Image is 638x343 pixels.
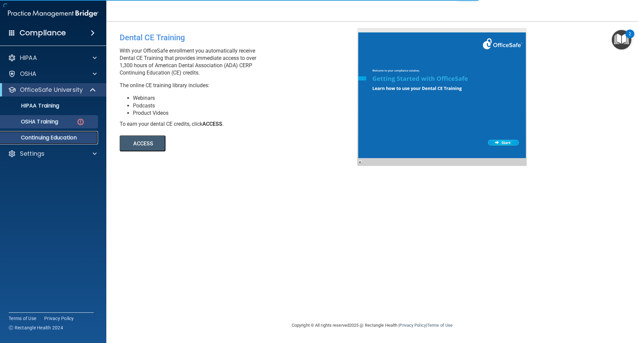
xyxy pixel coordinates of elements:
p: Settings [20,150,45,158]
a: ACCESS [120,141,301,146]
a: HIPAA [8,54,97,62]
p: OSHA [20,70,37,78]
a: Settings [8,150,97,158]
img: danger-circle.6113f641.png [76,118,85,126]
p: Continuing Education [4,134,95,141]
p: HIPAA Training [4,102,59,109]
button: ACCESS [120,135,165,151]
p: OSHA Training [4,118,58,125]
a: Terms of Use [427,323,453,328]
div: Copyright © All rights reserved 2025 @ Rectangle Health | | [251,315,493,336]
div: 2 [629,34,631,43]
li: Product Videos [133,109,362,117]
a: Privacy Policy [44,315,74,322]
p: OfficeSafe University [20,86,83,94]
div: To earn your dental CE credits, click . [120,120,362,128]
p: The online CE training library includes: [120,82,362,89]
li: Podcasts [133,102,362,109]
p: HIPAA [20,54,37,62]
div: Dental CE Training [120,28,362,47]
a: OfficeSafe University [8,86,96,94]
p: With your OfficeSafe enrollment you automatically receive Dental CE Training that provides immedi... [120,47,362,77]
button: Open Resource Center, 2 new notifications [612,30,631,50]
a: OSHA [8,70,97,78]
a: Privacy Policy [399,323,426,328]
h4: Compliance [20,28,66,38]
b: ACCESS [202,121,222,127]
li: Webinars [133,94,362,102]
span: Ⓒ Rectangle Health 2024 [9,324,63,331]
a: Terms of Use [9,315,36,322]
img: PMB logo [8,7,98,20]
